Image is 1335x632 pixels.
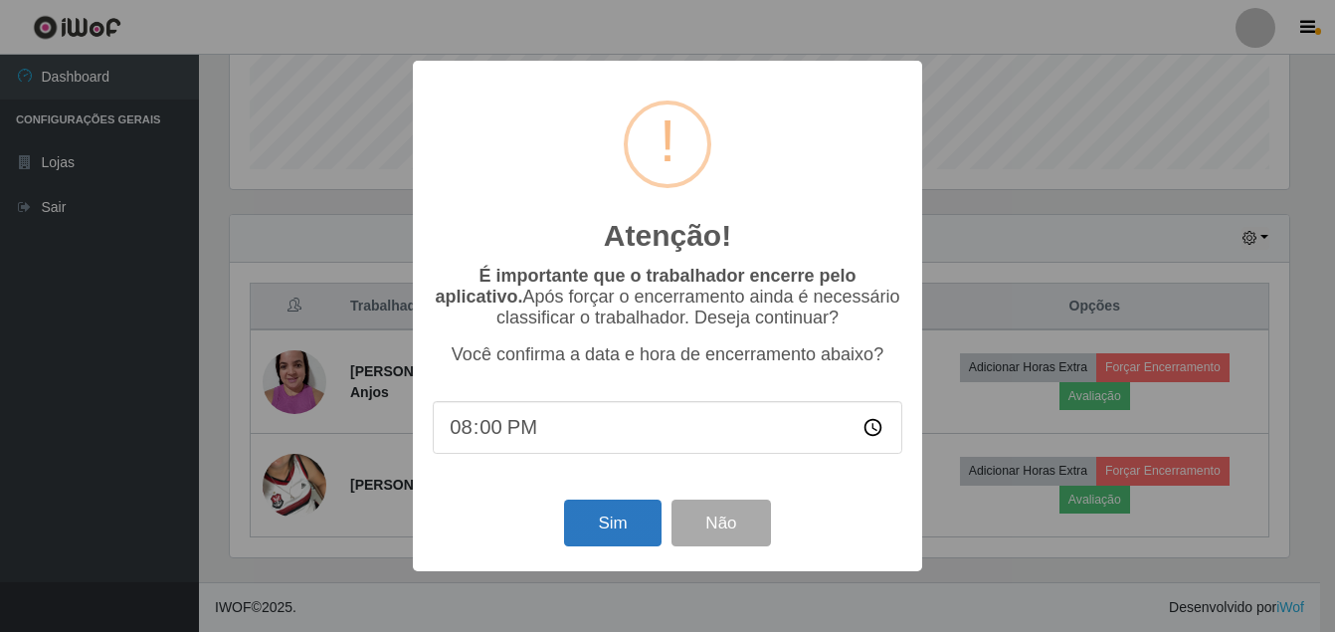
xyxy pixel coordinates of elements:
[433,344,902,365] p: Você confirma a data e hora de encerramento abaixo?
[433,266,902,328] p: Após forçar o encerramento ainda é necessário classificar o trabalhador. Deseja continuar?
[564,500,661,546] button: Sim
[604,218,731,254] h2: Atenção!
[435,266,856,307] b: É importante que o trabalhador encerre pelo aplicativo.
[671,500,770,546] button: Não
